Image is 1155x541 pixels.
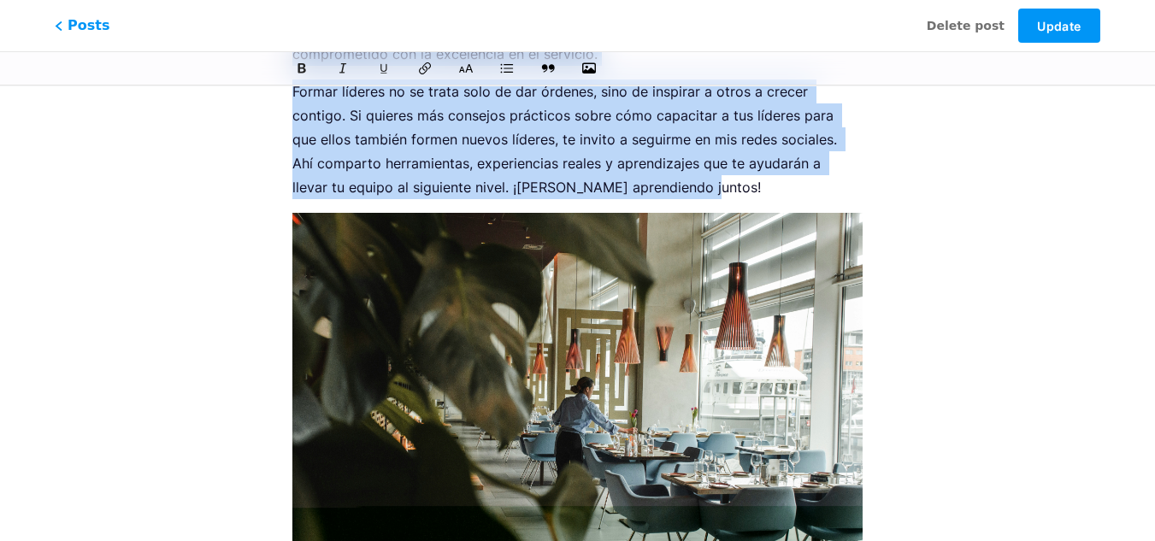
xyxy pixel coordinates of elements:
[1018,9,1100,43] button: Update
[55,15,109,36] span: Posts
[927,17,1005,35] span: Delete post
[292,79,863,199] p: Formar líderes no se trata solo de dar órdenes, sino de inspirar a otros a crecer contigo. Si qui...
[927,9,1005,43] button: Delete post
[1037,19,1081,33] span: Update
